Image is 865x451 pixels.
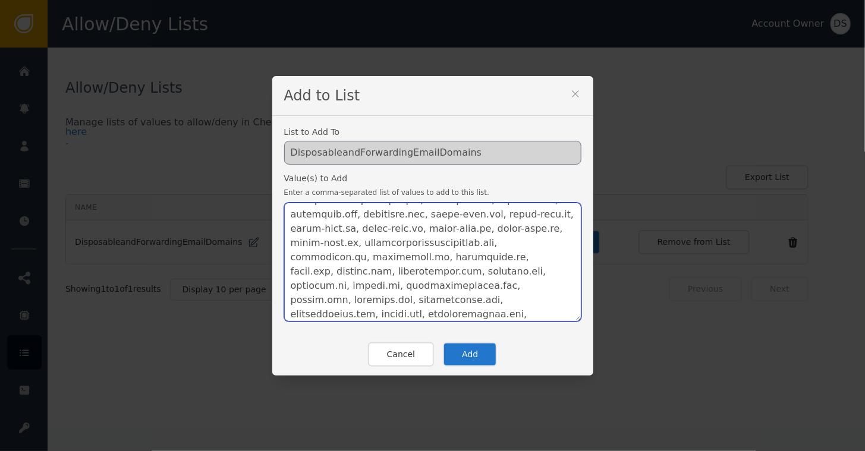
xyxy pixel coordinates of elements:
[284,128,581,136] label: List to Add To
[443,342,497,367] button: Add
[272,76,593,116] div: Add to List
[284,203,581,321] textarea: 2-lore.ips, 758477.dol, 669s.ame, 8361.co, 7780.ad, 4888.el, 0sed.do, 8ei.te, 6incididunt.utl, 8e...
[368,342,434,367] button: Cancel
[284,174,581,182] label: Value(s) to Add
[284,187,581,198] span: Enter a comma-separated list of values to add to this list.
